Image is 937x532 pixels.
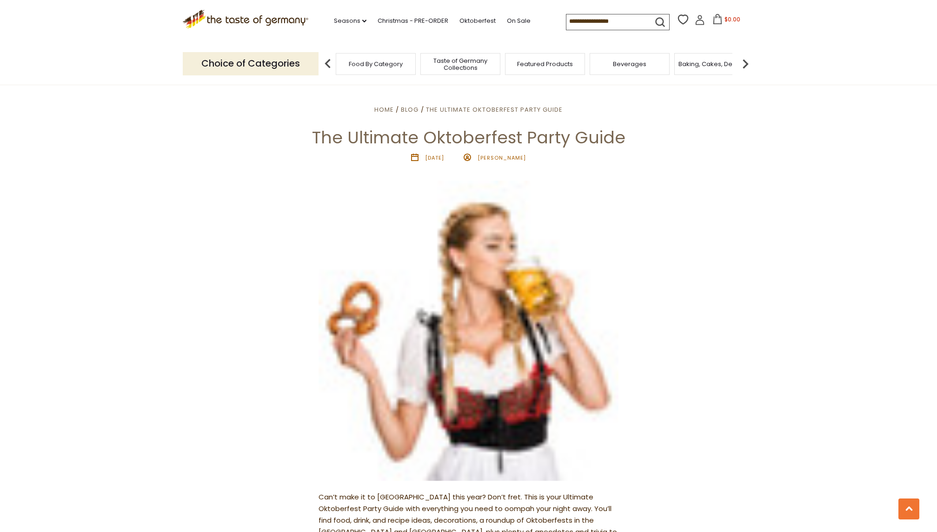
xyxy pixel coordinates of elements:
a: Taste of Germany Collections [423,57,498,71]
a: The Ultimate Oktoberfest Party Guide [426,105,563,114]
h1: The Ultimate Oktoberfest Party Guide [29,127,908,148]
a: Seasons [334,16,366,26]
time: [DATE] [425,154,444,162]
a: Blog [401,105,419,114]
a: Oktoberfest [459,16,496,26]
a: On Sale [507,16,531,26]
a: Featured Products [517,61,573,67]
span: $0.00 [724,15,740,23]
span: [PERSON_NAME] [478,154,526,162]
a: Baking, Cakes, Desserts [678,61,751,67]
a: Beverages [613,61,646,67]
button: $0.00 [707,14,746,28]
img: The Ultimate Oktoberfest Party Guide [319,181,618,481]
img: previous arrow [319,54,337,73]
a: Christmas - PRE-ORDER [378,16,448,26]
img: next arrow [736,54,755,73]
a: Home [374,105,394,114]
a: Food By Category [349,61,403,67]
p: Choice of Categories [183,52,319,75]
